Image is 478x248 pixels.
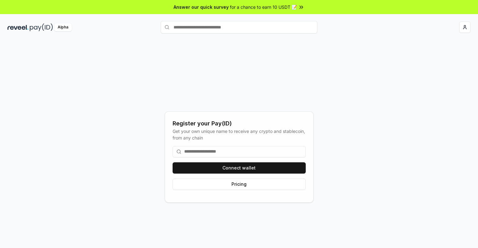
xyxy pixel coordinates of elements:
img: reveel_dark [8,23,29,31]
div: Alpha [54,23,72,31]
div: Get your own unique name to receive any crypto and stablecoin, from any chain [173,128,306,141]
span: Answer our quick survey [174,4,229,10]
img: pay_id [30,23,53,31]
button: Pricing [173,179,306,190]
span: for a chance to earn 10 USDT 📝 [230,4,297,10]
div: Register your Pay(ID) [173,119,306,128]
button: Connect wallet [173,162,306,174]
